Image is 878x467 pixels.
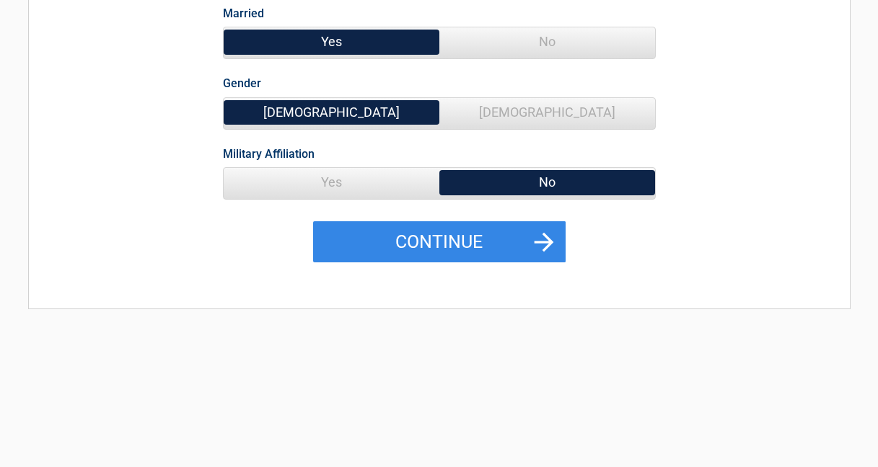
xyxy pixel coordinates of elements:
[439,168,655,197] span: No
[313,221,566,263] button: Continue
[439,27,655,56] span: No
[223,4,264,23] label: Married
[223,144,315,164] label: Military Affiliation
[224,98,439,127] span: [DEMOGRAPHIC_DATA]
[224,168,439,197] span: Yes
[439,98,655,127] span: [DEMOGRAPHIC_DATA]
[224,27,439,56] span: Yes
[223,74,261,93] label: Gender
